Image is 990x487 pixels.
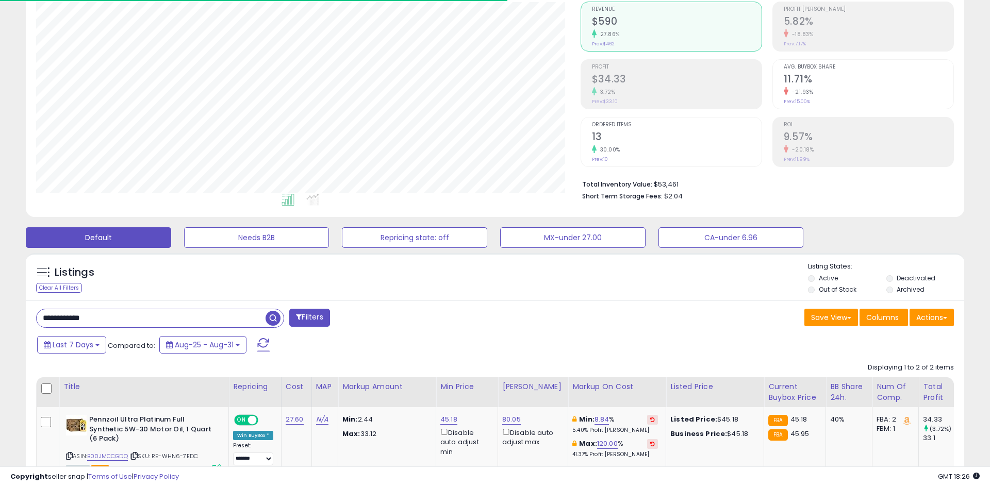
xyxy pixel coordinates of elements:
b: Pennzoil Ultra Platinum Full Synthetic 5W-30 Motor Oil, 1 Quart (6 Pack) [89,415,214,446]
button: Save View [804,309,858,326]
small: (3.72%) [930,425,951,433]
span: Aug-25 - Aug-31 [175,340,234,350]
span: Compared to: [108,341,155,350]
button: Columns [860,309,908,326]
p: 5.40% Profit [PERSON_NAME] [572,427,658,434]
button: CA-under 6.96 [658,227,804,248]
span: FBA [91,465,109,474]
span: All listings currently available for purchase on Amazon [66,465,90,474]
div: Win BuyBox * [233,431,273,440]
strong: Min: [342,414,358,424]
div: % [572,415,658,434]
b: Business Price: [670,429,727,439]
th: The percentage added to the cost of goods (COGS) that forms the calculator for Min & Max prices. [568,377,666,407]
a: Privacy Policy [134,472,179,481]
div: Clear All Filters [36,283,82,293]
small: Prev: 10 [592,156,608,162]
span: Columns [866,312,899,323]
div: Title [63,381,224,392]
span: 45.95 [790,429,810,439]
div: FBA: 2 [877,415,911,424]
div: 34.33 [923,415,965,424]
span: | SKU: RE-WHN6-7EDC [129,452,198,460]
h2: $34.33 [592,73,762,87]
small: Prev: $462 [592,41,615,47]
div: Disable auto adjust max [502,427,560,447]
span: Ordered Items [592,122,762,128]
button: Needs B2B [184,227,329,248]
div: Current Buybox Price [768,381,821,403]
span: Revenue [592,7,762,12]
a: 8.84 [595,414,609,425]
span: OFF [257,416,273,425]
img: 415FTrm8NgL._SL40_.jpg [66,415,87,435]
span: 2025-09-8 18:26 GMT [938,472,980,481]
small: 27.86% [597,30,620,38]
b: Min: [579,414,595,424]
small: Prev: 7.17% [784,41,806,47]
div: Preset: [233,442,273,465]
small: 3.72% [597,88,616,96]
button: MX-under 27.00 [500,227,646,248]
small: -18.83% [788,30,814,38]
small: 30.00% [597,146,620,154]
small: Prev: 11.99% [784,156,810,162]
button: Aug-25 - Aug-31 [159,336,246,354]
div: [PERSON_NAME] [502,381,564,392]
div: Min Price [440,381,493,392]
p: 33.12 [342,429,428,439]
div: Disable auto adjust min [440,427,490,457]
div: seller snap | | [10,472,179,482]
div: $45.18 [670,429,756,439]
div: Markup Amount [342,381,432,392]
h2: 11.71% [784,73,953,87]
label: Out of Stock [819,285,856,294]
div: Cost [286,381,307,392]
div: 33.1 [923,433,965,443]
p: 2.44 [342,415,428,424]
a: 45.18 [440,414,457,425]
small: Prev: $33.10 [592,98,618,105]
div: Displaying 1 to 2 of 2 items [868,363,954,373]
strong: Max: [342,429,360,439]
b: Listed Price: [670,414,717,424]
h2: 9.57% [784,131,953,145]
div: Repricing [233,381,277,392]
b: Short Term Storage Fees: [582,192,663,200]
button: Default [26,227,171,248]
small: FBA [768,415,787,426]
div: Markup on Cost [572,381,662,392]
div: FBM: 1 [877,424,911,433]
b: Max: [579,439,597,448]
span: Avg. Buybox Share [784,64,953,70]
small: -20.18% [788,146,814,154]
p: 41.37% Profit [PERSON_NAME] [572,451,658,458]
li: $53,461 [582,177,946,190]
div: BB Share 24h. [830,381,868,403]
span: $2.04 [664,191,683,201]
span: ROI [784,122,953,128]
button: Actions [910,309,954,326]
a: Terms of Use [88,472,132,481]
span: Profit [PERSON_NAME] [784,7,953,12]
p: Listing States: [808,262,964,272]
label: Deactivated [897,274,935,282]
span: Last 7 Days [53,340,93,350]
label: Active [819,274,838,282]
h5: Listings [55,265,94,280]
div: 40% [830,415,864,424]
div: $45.18 [670,415,756,424]
div: % [572,439,658,458]
span: 45.18 [790,414,807,424]
h2: 13 [592,131,762,145]
a: 80.05 [502,414,521,425]
button: Repricing state: off [342,227,487,248]
strong: Copyright [10,472,48,481]
span: Profit [592,64,762,70]
span: ON [235,416,248,425]
small: Prev: 15.00% [784,98,810,105]
b: Total Inventory Value: [582,180,652,189]
div: Listed Price [670,381,760,392]
a: 27.60 [286,414,304,425]
small: -21.93% [788,88,814,96]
